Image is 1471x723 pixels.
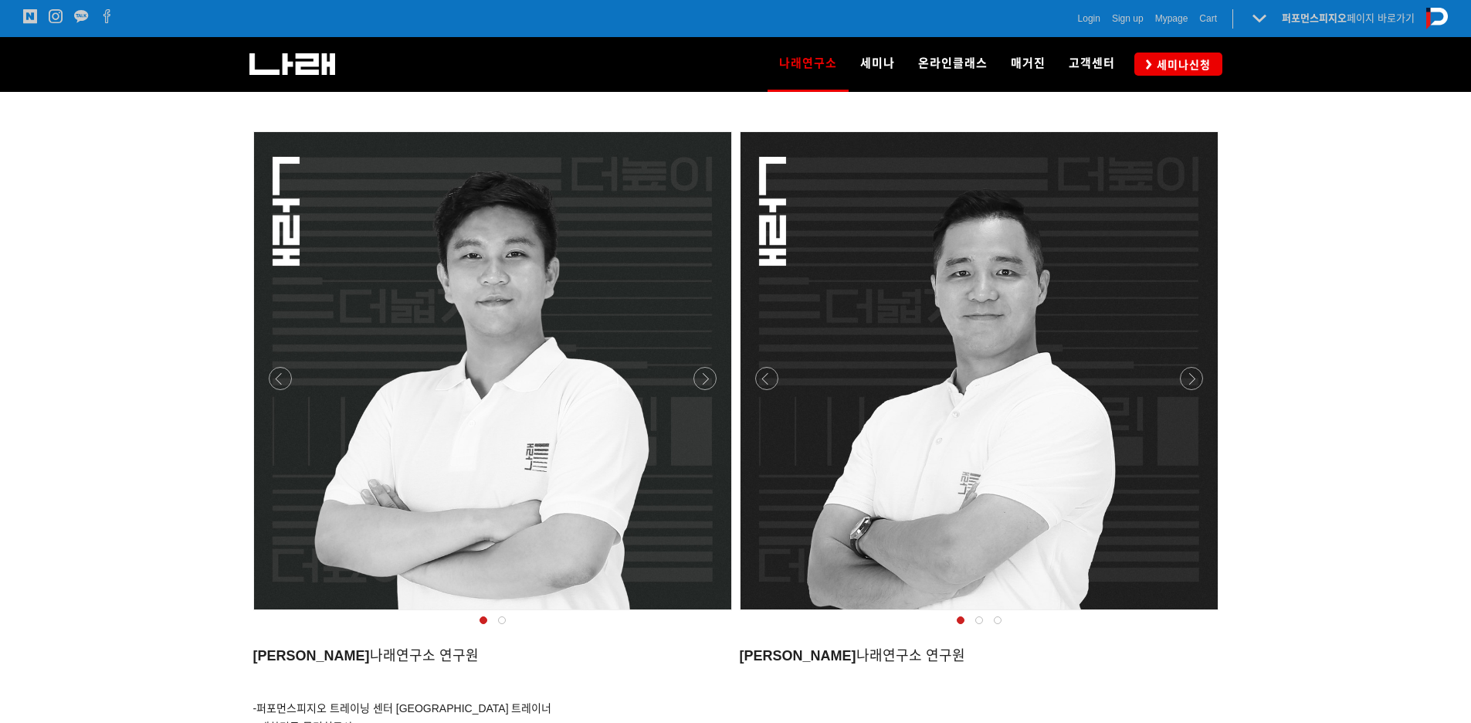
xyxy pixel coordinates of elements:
a: Cart [1199,11,1217,26]
span: 세미나 [860,56,895,70]
strong: 퍼포먼스피지오 [1282,12,1347,24]
span: 나래연구소 [779,51,837,76]
a: 고객센터 [1057,37,1127,91]
span: - [253,702,552,715]
span: 고객센터 [1069,56,1115,70]
a: 세미나 [849,37,907,91]
a: 매거진 [999,37,1057,91]
span: 퍼포먼스피지오 트레이닝 센터 [GEOGRAPHIC_DATA] 트레이너 [256,702,551,715]
a: 온라인클래스 [907,37,999,91]
a: 퍼포먼스피지오페이지 바로가기 [1282,12,1415,24]
a: Login [1078,11,1100,26]
a: 세미나신청 [1134,53,1222,75]
a: Sign up [1112,11,1144,26]
a: Mypage [1155,11,1188,26]
a: 나래연구소 [768,37,849,91]
span: 매거진 [1011,56,1046,70]
span: 나래연구소 연구원 [740,648,965,664]
span: 나래연구소 연구원 [253,648,479,664]
span: 세미나신청 [1152,57,1211,73]
strong: [PERSON_NAME] [253,648,370,664]
span: 온라인클래스 [918,56,988,70]
strong: [PERSON_NAME] [740,648,856,664]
